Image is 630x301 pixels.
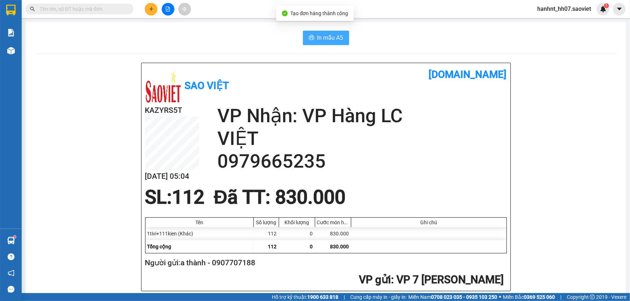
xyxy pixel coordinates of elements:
[560,293,561,301] span: |
[281,220,313,225] div: Khối lượng
[317,33,343,42] span: In mẫu A5
[165,6,170,12] span: file-add
[185,80,229,92] b: Sao Việt
[7,237,15,244] img: warehouse-icon
[309,35,314,41] span: printer
[317,220,349,225] div: Cước món hàng
[147,244,171,249] span: Tổng cộng
[145,171,199,182] h2: [DATE] 05:04
[8,253,14,260] span: question-circle
[162,3,174,16] button: file-add
[172,186,205,208] span: 112
[344,293,345,301] span: |
[330,244,349,249] span: 830.000
[604,3,609,8] sup: 1
[7,29,15,36] img: solution-icon
[145,68,181,105] img: logo.jpg
[600,6,607,12] img: icon-new-feature
[40,5,125,13] input: Tìm tên, số ĐT hoặc mã đơn
[605,3,608,8] span: 1
[256,220,277,225] div: Số lượng
[145,273,504,287] h2: : VP 7 [PERSON_NAME]
[307,294,338,300] strong: 1900 633 818
[590,295,595,300] span: copyright
[182,6,187,12] span: aim
[531,4,597,13] span: hanhnt_hh07.saoviet
[315,227,351,240] div: 830.000
[524,294,555,300] strong: 0369 525 060
[147,220,252,225] div: Tên
[282,10,288,16] span: check-circle
[268,244,277,249] span: 112
[8,270,14,276] span: notification
[214,186,346,208] span: Đã TT : 830.000
[145,227,254,240] div: 1tivi+111kien (Khác)
[7,47,15,54] img: warehouse-icon
[499,296,501,298] span: ⚪️
[217,127,507,150] h2: VIỆT
[217,150,507,173] h2: 0979665235
[254,227,279,240] div: 112
[145,186,172,208] span: SL:
[30,6,35,12] span: search
[613,3,626,16] button: caret-down
[353,220,505,225] div: Ghi chú
[8,286,14,293] span: message
[145,257,504,269] h2: Người gửi: a thành - 0907707188
[291,10,348,16] span: Tạo đơn hàng thành công
[6,5,16,16] img: logo-vxr
[408,293,497,301] span: Miền Nam
[431,294,497,300] strong: 0708 023 035 - 0935 103 250
[14,236,16,238] sup: 1
[178,3,191,16] button: aim
[616,6,623,12] span: caret-down
[359,273,391,286] span: VP gửi
[217,105,507,127] h2: VP Nhận: VP Hàng LC
[149,6,154,12] span: plus
[303,31,349,45] button: printerIn mẫu A5
[272,293,338,301] span: Hỗ trợ kỹ thuật:
[145,3,157,16] button: plus
[429,68,507,80] b: [DOMAIN_NAME]
[310,244,313,249] span: 0
[145,105,199,116] h2: KAZYRS5T
[279,227,315,240] div: 0
[503,293,555,301] span: Miền Bắc
[350,293,407,301] span: Cung cấp máy in - giấy in:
